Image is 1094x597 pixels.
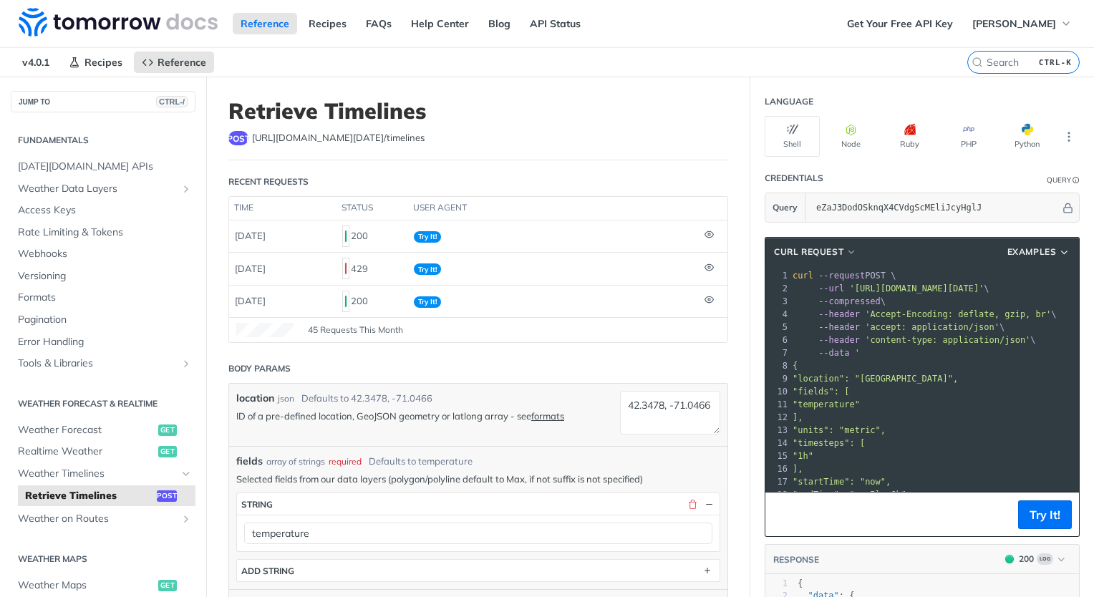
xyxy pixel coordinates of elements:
span: { [798,578,803,588]
a: Weather Forecastget [11,419,195,441]
div: required [329,455,362,468]
svg: More ellipsis [1062,130,1075,143]
span: "units": "metric", [793,425,886,435]
span: --header [818,335,860,345]
a: Weather on RoutesShow subpages for Weather on Routes [11,508,195,530]
input: apikey [809,193,1060,222]
img: Tomorrow.io Weather API Docs [19,8,218,37]
span: --header [818,322,860,332]
a: Realtime Weatherget [11,441,195,462]
a: Reference [134,52,214,73]
div: 13 [765,424,790,437]
span: 45 Requests This Month [308,324,403,336]
div: 2 [765,282,790,295]
a: [DATE][DOMAIN_NAME] APIs [11,156,195,178]
button: Show subpages for Weather Data Layers [180,183,192,195]
span: CTRL-/ [156,96,188,107]
button: Examples [1002,245,1075,259]
span: \ [793,309,1057,319]
a: Recipes [301,13,354,34]
span: Try It! [414,231,441,243]
p: ID of a pre-defined location, GeoJSON geometry or latlong array - see [236,409,613,422]
div: 11 [765,398,790,411]
span: "location": "[GEOGRAPHIC_DATA]", [793,374,958,384]
span: Examples [1007,246,1057,258]
button: More Languages [1058,126,1080,147]
a: Help Center [403,13,477,34]
a: Versioning [11,266,195,287]
span: ' [855,348,860,358]
span: '[URL][DOMAIN_NAME][DATE]' [849,283,984,293]
span: 'Accept-Encoding: deflate, gzip, br' [865,309,1051,319]
div: 1 [765,269,790,282]
div: 8 [765,359,790,372]
span: Tools & Libraries [18,356,177,371]
span: 429 [345,263,347,274]
a: Get Your Free API Key [839,13,961,34]
div: Defaults to 42.3478, -71.0466 [301,392,432,406]
span: "startTime": "now", [793,477,891,487]
button: string [237,493,720,515]
button: Hide [702,497,715,510]
span: "timesteps": [ [793,438,865,448]
a: formats [531,410,564,422]
button: Copy to clipboard [773,504,793,525]
span: Retrieve Timelines [25,489,153,503]
span: 200 [345,230,347,242]
button: Hide subpages for Weather Timelines [180,468,192,480]
div: Credentials [765,172,823,185]
div: 429 [342,256,402,281]
span: Query [773,201,798,214]
button: Show subpages for Tools & Libraries [180,358,192,369]
div: 10 [765,385,790,398]
span: Weather on Routes [18,512,177,526]
button: Python [999,116,1055,157]
span: Recipes [84,56,122,69]
span: "fields": [ [793,387,849,397]
span: Access Keys [18,203,192,218]
label: location [236,391,274,406]
button: Try It! [1018,500,1072,529]
span: POST \ [793,271,896,281]
span: "endTime": "nowPlus6h", [793,490,911,500]
span: get [158,446,177,457]
span: \ [793,283,989,293]
span: Realtime Weather [18,445,155,459]
div: Recent Requests [228,175,309,188]
button: Hide [1060,200,1075,215]
span: https://api.tomorrow.io/v4/timelines [252,131,425,145]
div: 7 [765,346,790,359]
div: Language [765,95,813,108]
div: 18 [765,488,790,501]
div: ADD string [241,566,294,576]
button: Query [765,193,805,222]
button: Node [823,116,878,157]
span: ], [793,464,803,474]
a: Rate Limiting & Tokens [11,222,195,243]
button: 200200Log [998,552,1072,566]
a: API Status [522,13,589,34]
span: 200 [1005,555,1014,563]
a: Webhooks [11,243,195,265]
a: FAQs [358,13,400,34]
a: Pagination [11,309,195,331]
button: JUMP TOCTRL-/ [11,91,195,112]
span: "temperature" [793,399,860,409]
span: [DATE] [235,295,266,306]
a: Tools & LibrariesShow subpages for Tools & Libraries [11,353,195,374]
div: 200 [342,289,402,314]
span: "1h" [793,451,813,461]
span: --header [818,309,860,319]
button: Shell [765,116,820,157]
span: --request [818,271,865,281]
div: 6 [765,334,790,346]
span: post [228,131,248,145]
span: ], [793,412,803,422]
div: array of strings [266,455,325,468]
span: [DATE] [235,263,266,274]
span: Error Handling [18,335,192,349]
div: 16 [765,462,790,475]
span: Reference [158,56,206,69]
div: 9 [765,372,790,385]
span: --url [818,283,844,293]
